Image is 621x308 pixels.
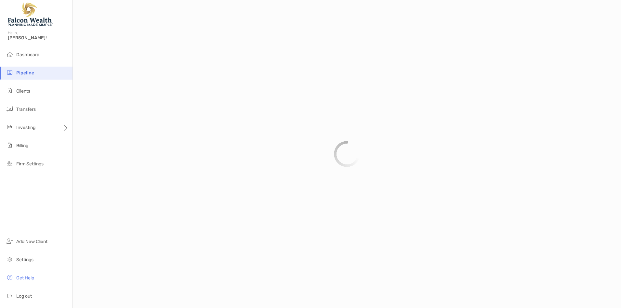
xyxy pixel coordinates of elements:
[6,160,14,167] img: firm-settings icon
[16,161,44,167] span: Firm Settings
[6,274,14,281] img: get-help icon
[6,69,14,76] img: pipeline icon
[6,105,14,113] img: transfers icon
[16,107,36,112] span: Transfers
[6,237,14,245] img: add_new_client icon
[6,87,14,95] img: clients icon
[16,293,32,299] span: Log out
[16,239,47,244] span: Add New Client
[8,35,69,41] span: [PERSON_NAME]!
[16,88,30,94] span: Clients
[16,143,28,148] span: Billing
[16,52,39,58] span: Dashboard
[16,70,34,76] span: Pipeline
[16,125,35,130] span: Investing
[6,123,14,131] img: investing icon
[6,255,14,263] img: settings icon
[16,275,34,281] span: Get Help
[6,141,14,149] img: billing icon
[6,50,14,58] img: dashboard icon
[16,257,33,263] span: Settings
[6,292,14,300] img: logout icon
[8,3,53,26] img: Falcon Wealth Planning Logo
